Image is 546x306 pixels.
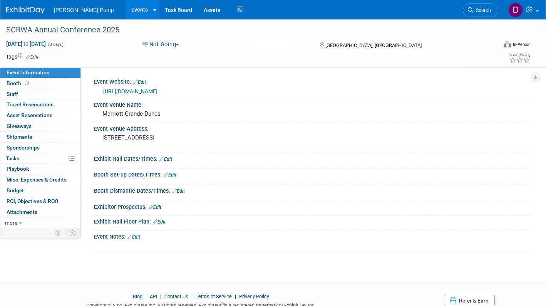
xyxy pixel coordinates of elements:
[127,234,140,240] a: Edit
[100,108,525,120] div: Marriott Grande Dunes
[0,99,80,110] a: Travel Reservations
[158,294,163,299] span: |
[23,80,30,86] span: Booth not reserved yet
[103,88,157,94] a: [URL][DOMAIN_NAME]
[7,187,24,193] span: Budget
[7,198,58,204] span: ROI, Objectives & ROO
[0,185,80,196] a: Budget
[94,169,531,179] div: Booth Set-up Dates/Times:
[150,294,157,299] a: API
[504,41,511,47] img: Format-Inperson.png
[54,7,114,13] span: [PERSON_NAME] Pump
[0,132,80,142] a: Shipments
[325,42,422,48] span: [GEOGRAPHIC_DATA], [GEOGRAPHIC_DATA]
[513,42,531,47] div: In-Person
[133,294,142,299] a: Blog
[6,40,46,47] span: [DATE] [DATE]
[6,7,45,14] img: ExhibitDay
[94,99,531,109] div: Event Venue Name:
[7,123,32,129] span: Giveaways
[133,79,146,85] a: Edit
[94,231,531,241] div: Event Notes:
[0,164,80,174] a: Playbook
[0,89,80,99] a: Staff
[453,40,531,52] div: Event Format
[7,209,37,215] span: Attachments
[0,153,80,164] a: Tasks
[94,76,531,86] div: Event Website:
[0,121,80,131] a: Giveaways
[7,80,30,86] span: Booth
[221,302,224,306] sup: ®
[102,134,268,141] pre: [STREET_ADDRESS]
[149,205,161,210] a: Edit
[6,155,19,161] span: Tasks
[144,294,149,299] span: |
[7,69,50,76] span: Event Information
[7,177,67,183] span: Misc. Expenses & Credits
[189,294,194,299] span: |
[7,101,54,108] span: Travel Reservations
[0,110,80,121] a: Asset Reservations
[0,143,80,153] a: Sponsorships
[0,218,80,228] a: more
[0,207,80,217] a: Attachments
[65,228,81,238] td: Toggle Event Tabs
[172,188,185,194] a: Edit
[7,145,40,151] span: Sponsorships
[52,228,65,238] td: Personalize Event Tab Strip
[5,220,17,226] span: more
[509,53,530,57] div: Event Rating
[7,112,52,118] span: Asset Reservations
[94,185,531,195] div: Booth Dismantle Dates/Times:
[233,294,238,299] span: |
[7,134,32,140] span: Shipments
[159,156,172,162] a: Edit
[3,23,486,37] div: SCRWA Annual Conference 2025
[94,153,531,163] div: Exhibit Hall Dates/Times:
[508,3,523,17] img: Del Ritz
[6,53,39,61] td: Tags
[94,201,531,211] div: Exhibitor Prospectus:
[7,166,29,172] span: Playbook
[0,78,80,89] a: Booth
[196,294,232,299] a: Terms of Service
[140,40,182,49] button: Not Going
[0,67,80,78] a: Event Information
[164,172,176,178] a: Edit
[7,91,18,97] span: Staff
[0,175,80,185] a: Misc. Expenses & Credits
[239,294,269,299] a: Privacy Policy
[0,196,80,207] a: ROI, Objectives & ROO
[94,123,531,133] div: Event Venue Address:
[94,216,531,226] div: Exhibit Hall Floor Plan:
[47,42,64,47] span: (3 days)
[473,7,491,13] span: Search
[22,41,30,47] span: to
[463,3,498,17] a: Search
[164,294,188,299] a: Contact Us
[26,54,39,60] a: Edit
[153,219,166,225] a: Edit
